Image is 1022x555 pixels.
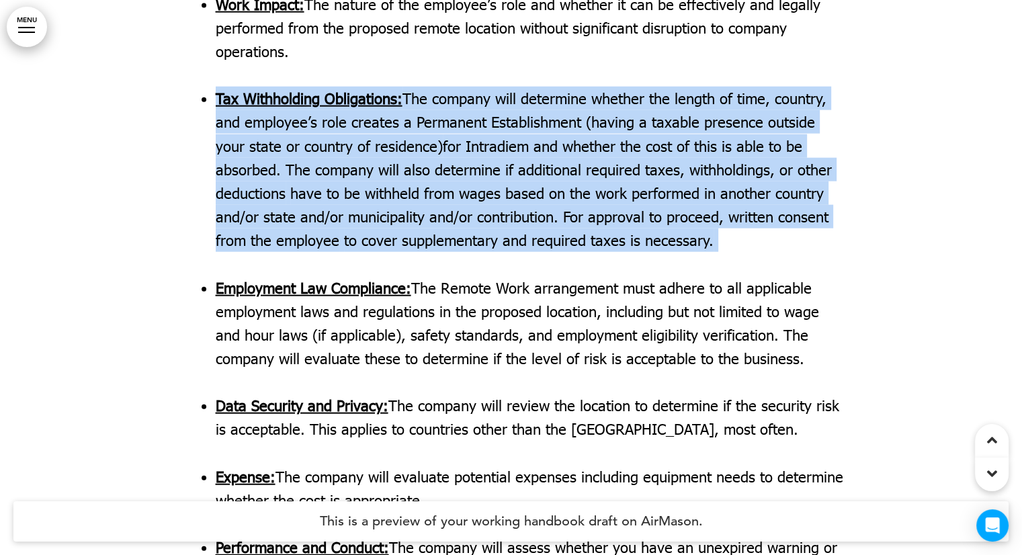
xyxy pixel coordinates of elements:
[344,231,714,249] span: to cover supplementary and required taxes is necessary.
[976,509,1009,542] div: Open Intercom Messenger
[216,113,815,155] span: having a taxable presence outside your state or country of residence)
[216,279,819,368] span: The Remote Work arrangement must adhere to all applicable employment laws and regulations in the ...
[216,396,839,438] span: The company will review the location to determine if the security risk is acceptable. This applie...
[216,89,402,108] strong: Tax Withholding Obligations:
[216,468,843,509] span: The company will evaluate potential expenses including equipment needs to determine whether the c...
[216,89,826,131] span: The company will determine whether the length of time, country, and employee’s role creates a Per...
[216,468,275,486] strong: Expense:
[13,501,1009,542] h4: This is a preview of your working handbook draft on AirMason.
[7,7,47,47] a: MENU
[216,137,832,202] span: for Intradiem and whether the cost of this is able to be absorbed. The company will also determin...
[216,279,411,297] strong: Employment Law Compliance:
[216,396,388,415] strong: Data Security and Privacy:
[216,184,828,249] span: have to be withheld from wages based on the work performed in another country and/or state and/or...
